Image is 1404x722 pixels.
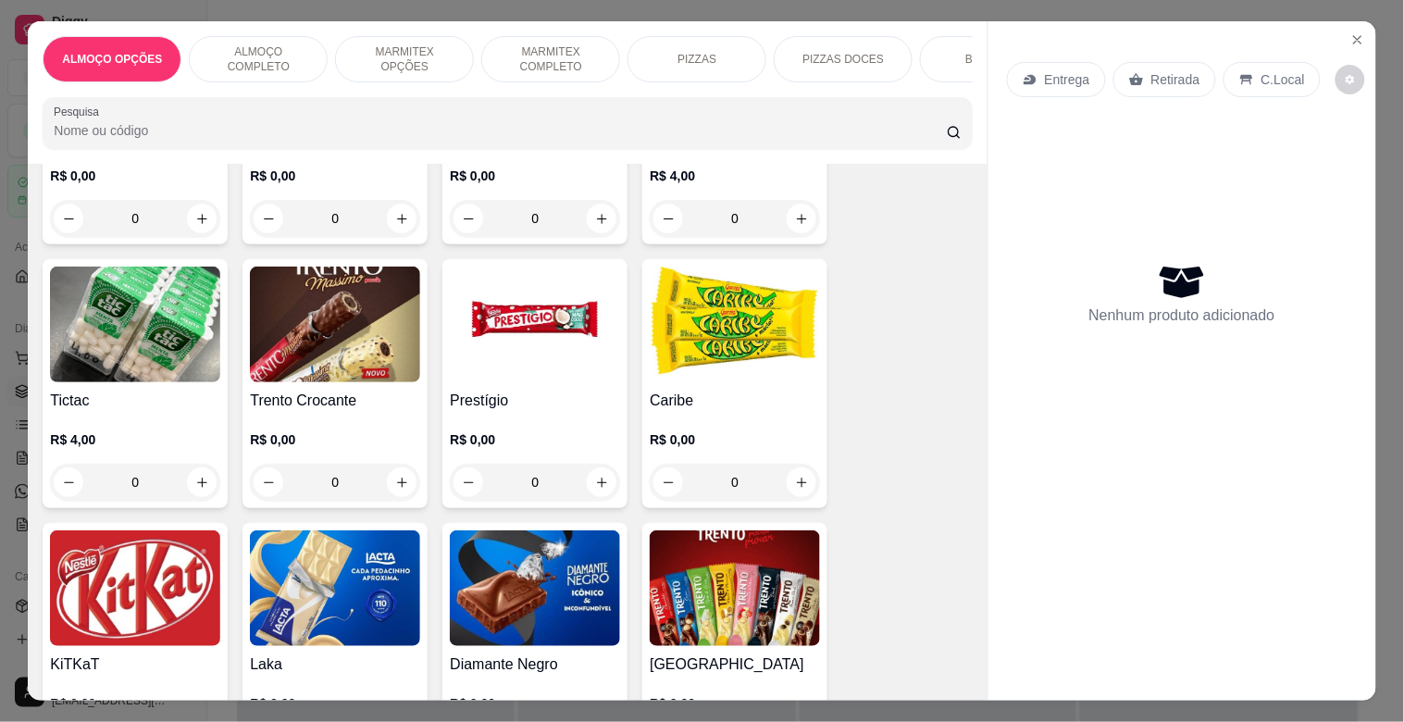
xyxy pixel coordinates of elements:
p: R$ 4,00 [650,167,820,185]
p: R$ 0,00 [450,694,620,713]
img: product-image [250,267,420,382]
p: MARMITEX OPÇÕES [351,44,458,74]
h4: Tictac [50,390,220,412]
p: R$ 0,00 [250,694,420,713]
button: decrease-product-quantity [1336,65,1365,94]
p: R$ 0,00 [450,167,620,185]
img: product-image [450,530,620,646]
p: R$ 0,00 [250,430,420,449]
button: decrease-product-quantity [54,467,83,497]
p: Nenhum produto adicionado [1089,305,1275,327]
button: increase-product-quantity [787,204,816,233]
p: R$ 4,00 [50,430,220,449]
p: C.Local [1261,70,1305,89]
label: Pesquisa [54,104,106,119]
p: R$ 0,00 [450,430,620,449]
p: Entrega [1045,70,1090,89]
p: R$ 0,00 [650,430,820,449]
p: R$ 0,00 [50,694,220,713]
p: R$ 0,00 [50,167,220,185]
img: product-image [50,530,220,646]
button: Close [1343,25,1373,55]
img: product-image [450,267,620,382]
p: PIZZAS DOCES [802,52,884,67]
h4: Diamante Negro [450,654,620,676]
p: R$ 0,00 [650,694,820,713]
p: PIZZAS [677,52,716,67]
img: product-image [50,267,220,382]
img: product-image [250,530,420,646]
h4: KiTKaT [50,654,220,676]
p: BEBIDAS [965,52,1013,67]
button: decrease-product-quantity [653,204,683,233]
img: product-image [650,530,820,646]
h4: [GEOGRAPHIC_DATA] [650,654,820,676]
h4: Caribe [650,390,820,412]
img: product-image [650,267,820,382]
h4: Laka [250,654,420,676]
p: ALMOÇO COMPLETO [205,44,312,74]
p: R$ 0,00 [250,167,420,185]
p: ALMOÇO OPÇÕES [62,52,162,67]
p: MARMITEX COMPLETO [497,44,604,74]
h4: Prestígio [450,390,620,412]
p: Retirada [1151,70,1200,89]
input: Pesquisa [54,121,947,140]
h4: Trento Crocante [250,390,420,412]
button: increase-product-quantity [187,467,217,497]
